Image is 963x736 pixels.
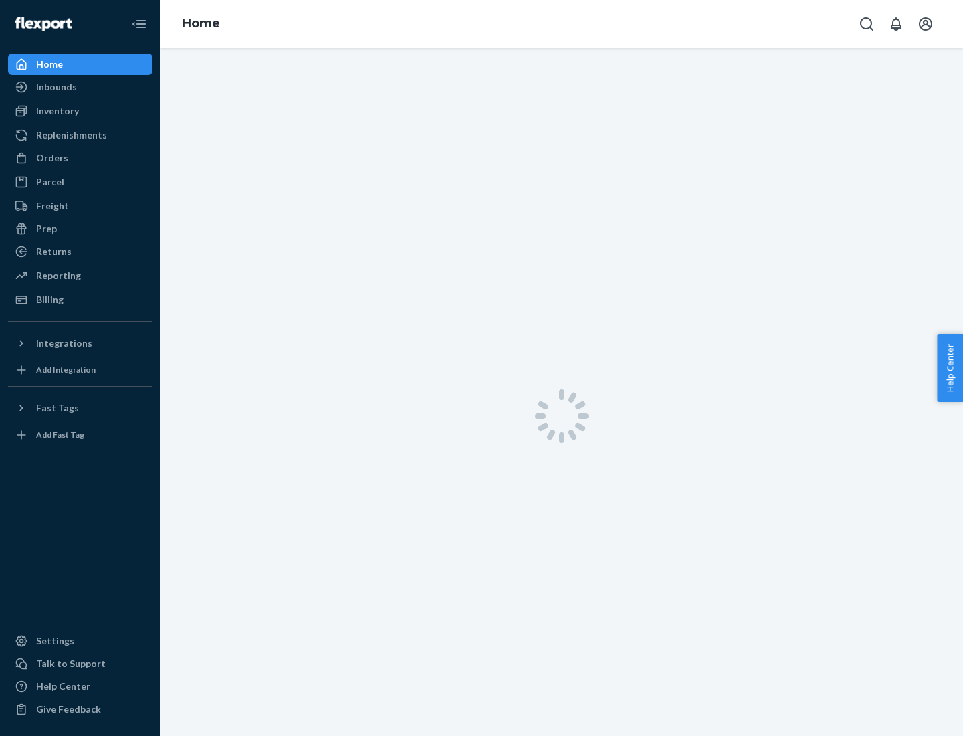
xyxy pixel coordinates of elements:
div: Freight [36,199,69,213]
div: Add Fast Tag [36,429,84,440]
div: Integrations [36,337,92,350]
div: Billing [36,293,64,306]
div: Help Center [36,680,90,693]
a: Inventory [8,100,152,122]
button: Open notifications [883,11,909,37]
div: Replenishments [36,128,107,142]
a: Freight [8,195,152,217]
ol: breadcrumbs [171,5,231,43]
a: Add Fast Tag [8,424,152,446]
a: Orders [8,147,152,169]
a: Parcel [8,171,152,193]
a: Returns [8,241,152,262]
button: Help Center [937,334,963,402]
div: Give Feedback [36,703,101,716]
div: Reporting [36,269,81,282]
a: Home [8,54,152,75]
div: Orders [36,151,68,165]
div: Parcel [36,175,64,189]
button: Fast Tags [8,397,152,419]
img: Flexport logo [15,17,72,31]
a: Settings [8,630,152,652]
button: Close Navigation [126,11,152,37]
div: Home [36,58,63,71]
div: Add Integration [36,364,96,375]
a: Home [182,16,220,31]
button: Open Search Box [853,11,880,37]
div: Returns [36,245,72,258]
a: Reporting [8,265,152,286]
div: Settings [36,634,74,648]
a: Replenishments [8,124,152,146]
a: Inbounds [8,76,152,98]
div: Fast Tags [36,401,79,415]
a: Add Integration [8,359,152,381]
div: Talk to Support [36,657,106,670]
button: Open account menu [912,11,939,37]
div: Inbounds [36,80,77,94]
a: Billing [8,289,152,310]
a: Help Center [8,676,152,697]
a: Talk to Support [8,653,152,674]
div: Prep [36,222,57,236]
button: Integrations [8,333,152,354]
button: Give Feedback [8,699,152,720]
a: Prep [8,218,152,240]
div: Inventory [36,104,79,118]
